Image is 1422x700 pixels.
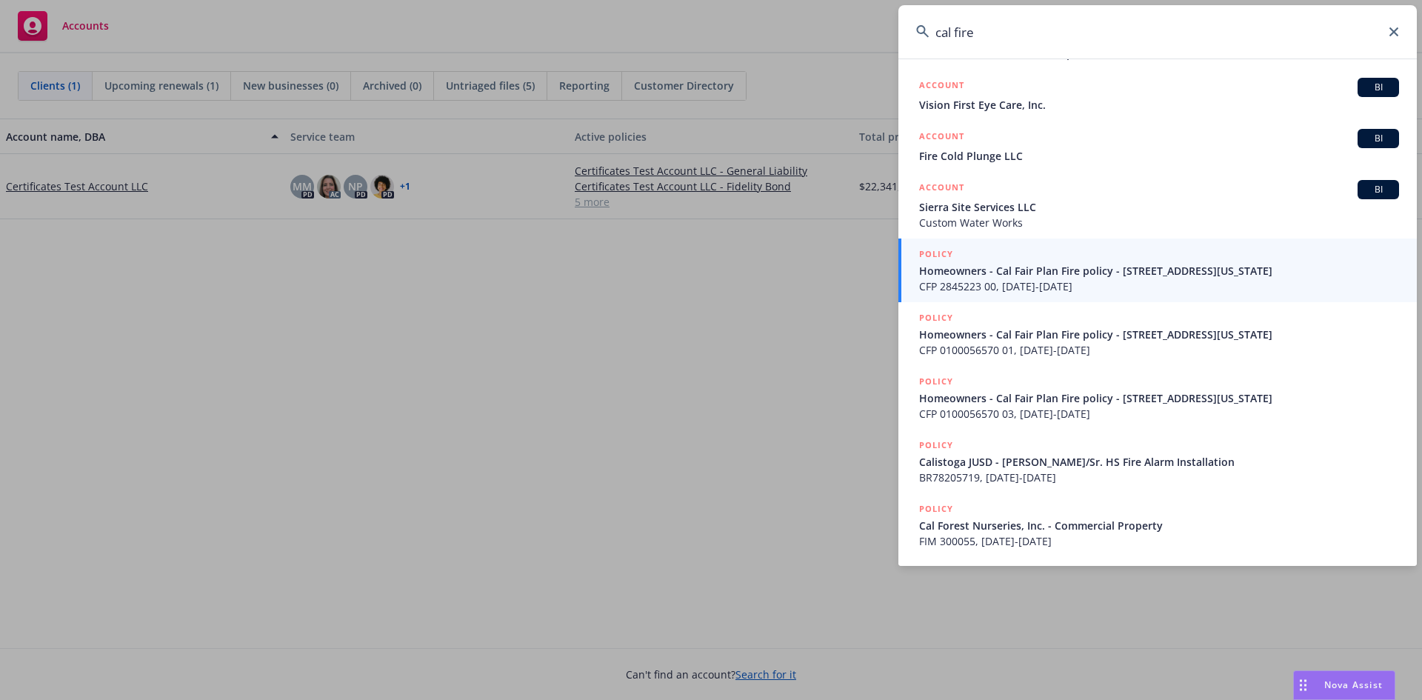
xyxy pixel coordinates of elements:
span: Homeowners - Cal Fair Plan Fire policy - [STREET_ADDRESS][US_STATE] [919,263,1399,279]
a: ACCOUNTBISierra Site Services LLCCustom Water Works [898,172,1417,239]
span: Sierra Site Services LLC [919,199,1399,215]
span: Fire Cold Plunge LLC [919,148,1399,164]
span: Homeowners - Cal Fair Plan Fire policy - [STREET_ADDRESS][US_STATE] [919,327,1399,342]
span: Vision First Eye Care, Inc. [919,97,1399,113]
a: ACCOUNTBIFire Cold Plunge LLC [898,121,1417,172]
span: Homeowners - Cal Fair Plan Fire policy - [STREET_ADDRESS][US_STATE] [919,390,1399,406]
span: FIM 300055, [DATE]-[DATE] [919,533,1399,549]
span: Cal Forest Nurseries, Inc. - Commercial Property [919,518,1399,533]
span: BI [1363,183,1393,196]
span: CFP 0100056570 03, [DATE]-[DATE] [919,406,1399,421]
span: BR78205719, [DATE]-[DATE] [919,470,1399,485]
a: POLICYCalistoga JUSD - [PERSON_NAME]/Sr. HS Fire Alarm InstallationBR78205719, [DATE]-[DATE] [898,430,1417,493]
h5: POLICY [919,374,953,389]
span: Nova Assist [1324,679,1383,691]
h5: POLICY [919,438,953,453]
h5: POLICY [919,501,953,516]
button: Nova Assist [1293,670,1395,700]
span: BI [1363,132,1393,145]
a: POLICYHomeowners - Cal Fair Plan Fire policy - [STREET_ADDRESS][US_STATE]CFP 2845223 00, [DATE]-[... [898,239,1417,302]
a: POLICYCal Forest Nurseries, Inc. - Commercial PropertyFIM 300055, [DATE]-[DATE] [898,493,1417,557]
span: CFP 0100056570 01, [DATE]-[DATE] [919,342,1399,358]
h5: ACCOUNT [919,180,964,198]
span: Calistoga JUSD - [PERSON_NAME]/Sr. HS Fire Alarm Installation [919,454,1399,470]
span: Custom Water Works [919,215,1399,230]
h5: ACCOUNT [919,78,964,96]
a: ACCOUNTBIVision First Eye Care, Inc. [898,70,1417,121]
div: Drag to move [1294,671,1312,699]
a: POLICYHomeowners - Cal Fair Plan Fire policy - [STREET_ADDRESS][US_STATE]CFP 0100056570 01, [DATE... [898,302,1417,366]
a: POLICYHomeowners - Cal Fair Plan Fire policy - [STREET_ADDRESS][US_STATE]CFP 0100056570 03, [DATE... [898,366,1417,430]
h5: POLICY [919,310,953,325]
span: CFP 2845223 00, [DATE]-[DATE] [919,279,1399,294]
h5: ACCOUNT [919,129,964,147]
input: Search... [898,5,1417,59]
h5: POLICY [919,247,953,261]
span: BI [1363,81,1393,94]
